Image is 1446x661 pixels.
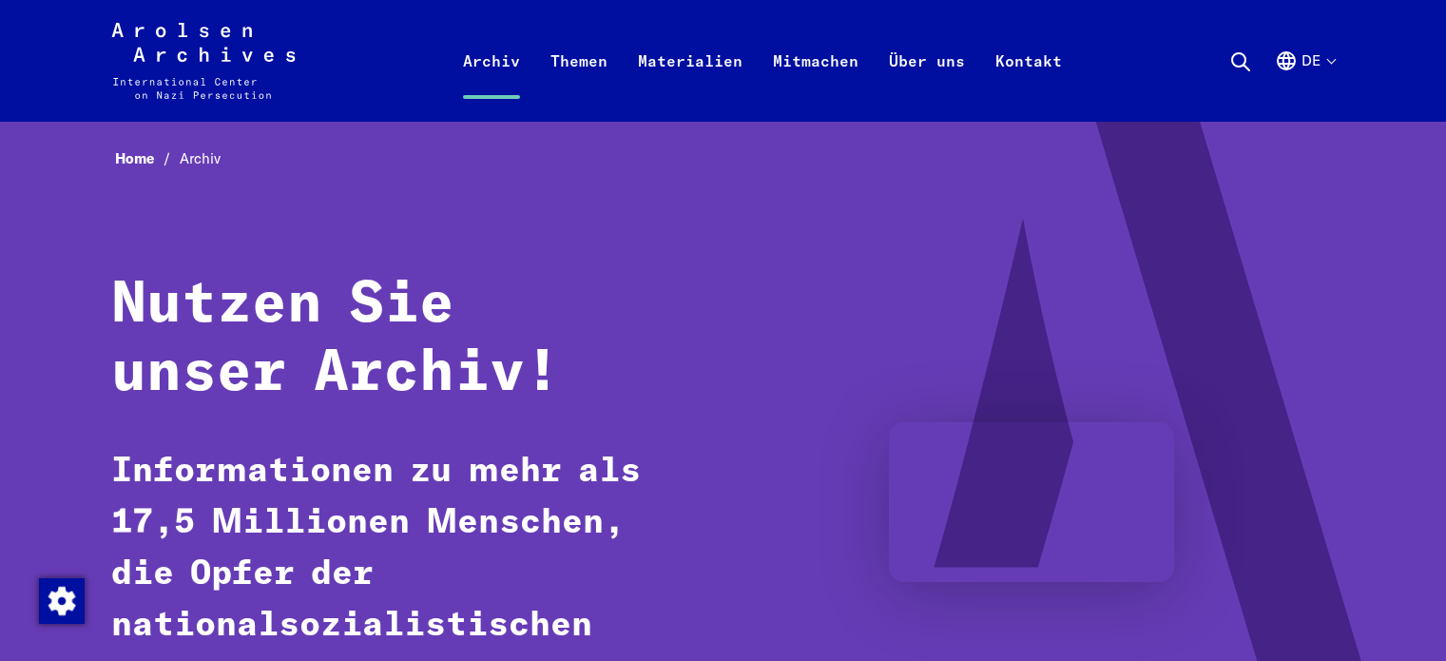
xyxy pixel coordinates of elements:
[448,23,1077,99] nav: Primär
[111,271,690,408] h1: Nutzen Sie unser Archiv!
[980,46,1077,122] a: Kontakt
[1275,49,1335,118] button: Deutsch, Sprachauswahl
[180,149,221,167] span: Archiv
[448,46,535,122] a: Archiv
[535,46,623,122] a: Themen
[111,145,1336,174] nav: Breadcrumb
[623,46,758,122] a: Materialien
[758,46,874,122] a: Mitmachen
[115,149,180,167] a: Home
[39,578,85,624] img: Zustimmung ändern
[874,46,980,122] a: Über uns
